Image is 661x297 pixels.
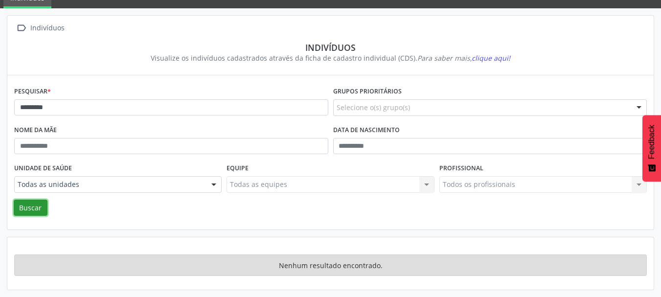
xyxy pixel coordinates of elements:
label: Grupos prioritários [333,84,402,99]
label: Equipe [227,161,249,176]
div: Nenhum resultado encontrado. [14,254,647,276]
label: Unidade de saúde [14,161,72,176]
span: Feedback [647,125,656,159]
label: Nome da mãe [14,123,57,138]
button: Feedback - Mostrar pesquisa [642,115,661,182]
div: Indivíduos [21,42,640,53]
span: Selecione o(s) grupo(s) [337,102,410,113]
i:  [14,21,28,35]
label: Pesquisar [14,84,51,99]
span: clique aqui! [472,53,510,63]
div: Indivíduos [28,21,66,35]
button: Buscar [14,200,47,216]
label: Profissional [439,161,483,176]
div: Visualize os indivíduos cadastrados através da ficha de cadastro individual (CDS). [21,53,640,63]
a:  Indivíduos [14,21,66,35]
i: Para saber mais, [417,53,510,63]
span: Todas as unidades [18,180,202,189]
label: Data de nascimento [333,123,400,138]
